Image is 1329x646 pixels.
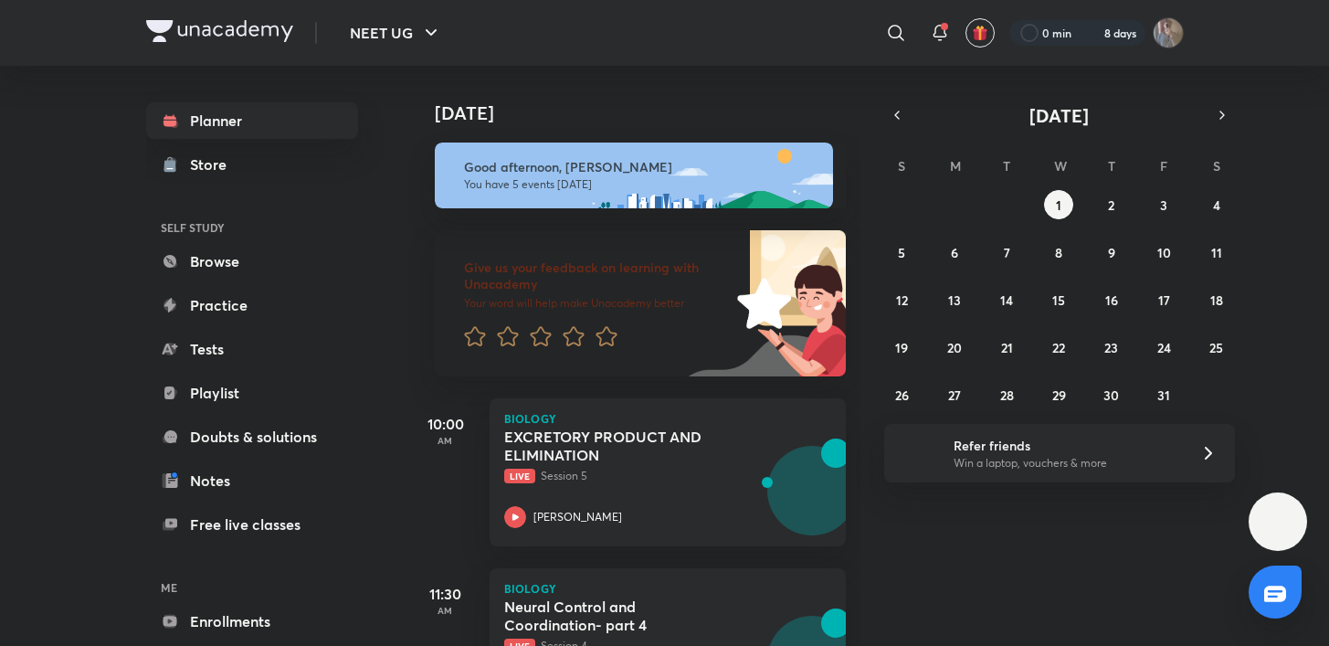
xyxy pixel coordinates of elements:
[409,605,482,616] p: AM
[146,603,358,640] a: Enrollments
[1213,157,1220,175] abbr: Saturday
[464,296,731,311] p: Your word will help make Unacademy better
[1097,285,1126,314] button: October 16, 2025
[887,380,916,409] button: October 26, 2025
[1052,339,1065,356] abbr: October 22, 2025
[146,212,358,243] h6: SELF STUDY
[910,102,1209,128] button: [DATE]
[1097,380,1126,409] button: October 30, 2025
[146,146,358,183] a: Store
[1202,333,1231,362] button: October 25, 2025
[1153,17,1184,48] img: shubhanshu yadav
[1202,238,1231,267] button: October 11, 2025
[504,469,535,483] span: Live
[1202,285,1231,314] button: October 18, 2025
[1097,333,1126,362] button: October 23, 2025
[898,157,905,175] abbr: Sunday
[1160,196,1167,214] abbr: October 3, 2025
[940,238,969,267] button: October 6, 2025
[1103,387,1119,404] abbr: October 30, 2025
[1160,157,1167,175] abbr: Friday
[887,285,916,314] button: October 12, 2025
[954,455,1178,471] p: Win a laptop, vouchers & more
[504,583,831,594] p: Biology
[435,143,833,208] img: afternoon
[464,259,731,292] h6: Give us your feedback on learning with Unacademy
[1157,244,1171,261] abbr: October 10, 2025
[146,418,358,455] a: Doubts & solutions
[950,157,961,175] abbr: Monday
[992,333,1021,362] button: October 21, 2025
[1097,238,1126,267] button: October 9, 2025
[504,428,732,464] h5: EXCRETORY PRODUCT AND ELIMINATION
[1149,380,1178,409] button: October 31, 2025
[965,18,995,48] button: avatar
[1000,387,1014,404] abbr: October 28, 2025
[146,102,358,139] a: Planner
[1054,157,1067,175] abbr: Wednesday
[1149,238,1178,267] button: October 10, 2025
[887,238,916,267] button: October 5, 2025
[1104,339,1118,356] abbr: October 23, 2025
[1044,285,1073,314] button: October 15, 2025
[146,462,358,499] a: Notes
[948,387,961,404] abbr: October 27, 2025
[940,285,969,314] button: October 13, 2025
[464,159,817,175] h6: Good afternoon, [PERSON_NAME]
[1149,190,1178,219] button: October 3, 2025
[940,380,969,409] button: October 27, 2025
[895,387,909,404] abbr: October 26, 2025
[146,375,358,411] a: Playlist
[1158,291,1170,309] abbr: October 17, 2025
[504,468,791,484] p: Session 5
[1052,387,1066,404] abbr: October 29, 2025
[1213,196,1220,214] abbr: October 4, 2025
[1157,387,1170,404] abbr: October 31, 2025
[954,436,1178,455] h6: Refer friends
[1052,291,1065,309] abbr: October 15, 2025
[887,333,916,362] button: October 19, 2025
[533,509,622,525] p: [PERSON_NAME]
[1202,190,1231,219] button: October 4, 2025
[504,598,732,634] h5: Neural Control and Coordination- part 4
[1108,196,1114,214] abbr: October 2, 2025
[948,291,961,309] abbr: October 13, 2025
[951,244,958,261] abbr: October 6, 2025
[947,339,962,356] abbr: October 20, 2025
[146,506,358,543] a: Free live classes
[1209,339,1223,356] abbr: October 25, 2025
[1108,244,1115,261] abbr: October 9, 2025
[146,243,358,280] a: Browse
[992,285,1021,314] button: October 14, 2025
[1003,157,1010,175] abbr: Tuesday
[1000,291,1013,309] abbr: October 14, 2025
[1044,380,1073,409] button: October 29, 2025
[1105,291,1118,309] abbr: October 16, 2025
[1055,244,1062,261] abbr: October 8, 2025
[1044,333,1073,362] button: October 22, 2025
[1001,339,1013,356] abbr: October 21, 2025
[409,435,482,446] p: AM
[898,244,905,261] abbr: October 5, 2025
[146,20,293,47] a: Company Logo
[675,230,846,376] img: feedback_image
[339,15,453,51] button: NEET UG
[504,413,831,424] p: Biology
[972,25,988,41] img: avatar
[1029,103,1089,128] span: [DATE]
[1211,244,1222,261] abbr: October 11, 2025
[1108,157,1115,175] abbr: Thursday
[1044,190,1073,219] button: October 1, 2025
[899,435,935,471] img: referral
[409,583,482,605] h5: 11:30
[464,177,817,192] p: You have 5 events [DATE]
[146,287,358,323] a: Practice
[146,572,358,603] h6: ME
[1082,24,1101,42] img: streak
[1157,339,1171,356] abbr: October 24, 2025
[940,333,969,362] button: October 20, 2025
[146,20,293,42] img: Company Logo
[768,456,856,544] img: Avatar
[1149,333,1178,362] button: October 24, 2025
[1149,285,1178,314] button: October 17, 2025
